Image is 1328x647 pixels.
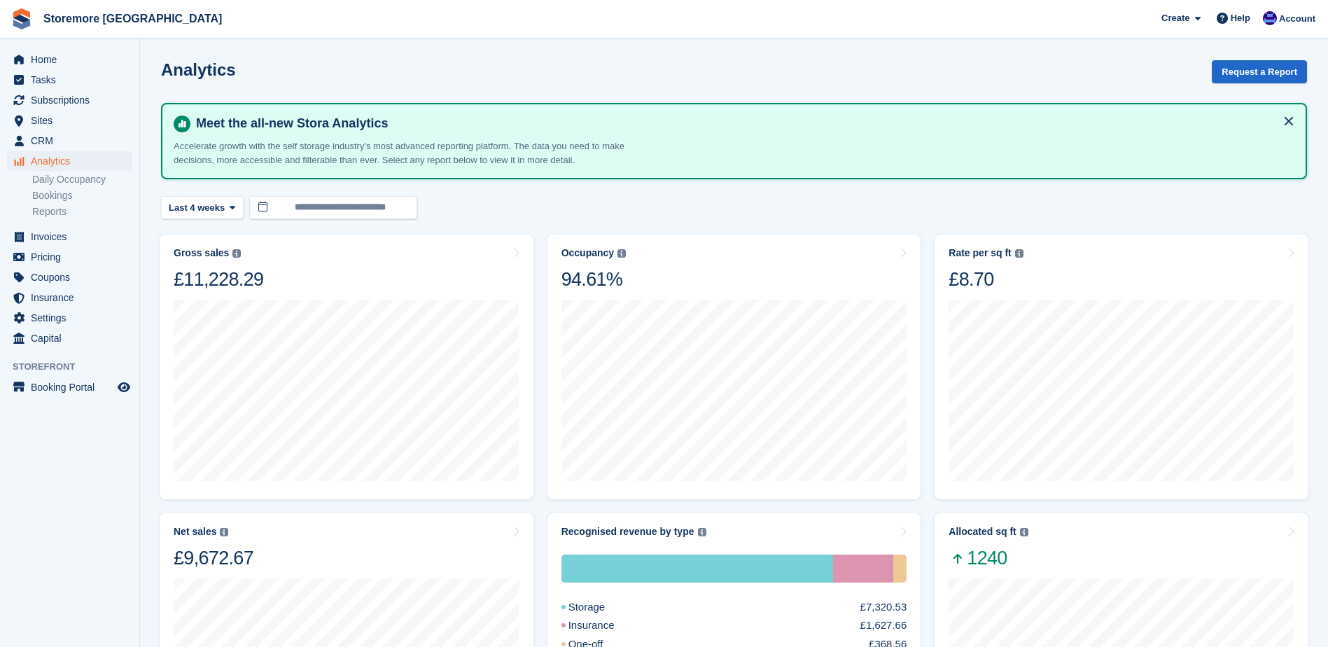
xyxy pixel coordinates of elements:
[7,247,132,267] a: menu
[190,116,1294,132] h4: Meet the all-new Stora Analytics
[7,288,132,307] a: menu
[174,247,229,259] div: Gross sales
[833,555,893,583] div: Insurance
[31,288,115,307] span: Insurance
[561,247,614,259] div: Occupancy
[169,201,225,215] span: Last 4 weeks
[116,379,132,396] a: Preview store
[893,555,907,583] div: One-off
[174,267,263,291] div: £11,228.29
[11,8,32,29] img: stora-icon-8386f47178a22dfd0bd8f6a31ec36ba5ce8667c1dd55bd0f319d3a0aa187defe.svg
[561,267,626,291] div: 94.61%
[1279,12,1315,26] span: Account
[31,227,115,246] span: Invoices
[32,173,132,186] a: Daily Occupancy
[32,189,132,202] a: Bookings
[7,328,132,348] a: menu
[1020,528,1028,536] img: icon-info-grey-7440780725fd019a000dd9b08b2336e03edf1995a4989e88bcd33f0948082b44.svg
[561,555,833,583] div: Storage
[31,328,115,348] span: Capital
[31,111,115,130] span: Sites
[1161,11,1189,25] span: Create
[31,247,115,267] span: Pricing
[949,267,1023,291] div: £8.70
[7,111,132,130] a: menu
[1231,11,1250,25] span: Help
[7,90,132,110] a: menu
[7,377,132,397] a: menu
[1015,249,1023,258] img: icon-info-grey-7440780725fd019a000dd9b08b2336e03edf1995a4989e88bcd33f0948082b44.svg
[1212,60,1307,83] button: Request a Report
[32,205,132,218] a: Reports
[31,377,115,397] span: Booking Portal
[161,60,236,79] h2: Analytics
[174,139,664,167] p: Accelerate growth with the self storage industry's most advanced reporting platform. The data you...
[31,70,115,90] span: Tasks
[220,528,228,536] img: icon-info-grey-7440780725fd019a000dd9b08b2336e03edf1995a4989e88bcd33f0948082b44.svg
[617,249,626,258] img: icon-info-grey-7440780725fd019a000dd9b08b2336e03edf1995a4989e88bcd33f0948082b44.svg
[561,599,639,615] div: Storage
[7,70,132,90] a: menu
[31,131,115,151] span: CRM
[7,227,132,246] a: menu
[174,526,216,538] div: Net sales
[232,249,241,258] img: icon-info-grey-7440780725fd019a000dd9b08b2336e03edf1995a4989e88bcd33f0948082b44.svg
[38,7,228,30] a: Storemore [GEOGRAPHIC_DATA]
[860,618,907,634] div: £1,627.66
[561,526,694,538] div: Recognised revenue by type
[949,247,1011,259] div: Rate per sq ft
[31,50,115,69] span: Home
[7,50,132,69] a: menu
[7,131,132,151] a: menu
[949,526,1016,538] div: Allocated sq ft
[13,360,139,374] span: Storefront
[561,618,648,634] div: Insurance
[31,151,115,171] span: Analytics
[31,267,115,287] span: Coupons
[31,308,115,328] span: Settings
[7,308,132,328] a: menu
[174,546,253,570] div: £9,672.67
[7,267,132,287] a: menu
[31,90,115,110] span: Subscriptions
[949,546,1028,570] span: 1240
[1263,11,1277,25] img: Angela
[161,196,244,219] button: Last 4 weeks
[698,528,706,536] img: icon-info-grey-7440780725fd019a000dd9b08b2336e03edf1995a4989e88bcd33f0948082b44.svg
[7,151,132,171] a: menu
[860,599,907,615] div: £7,320.53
